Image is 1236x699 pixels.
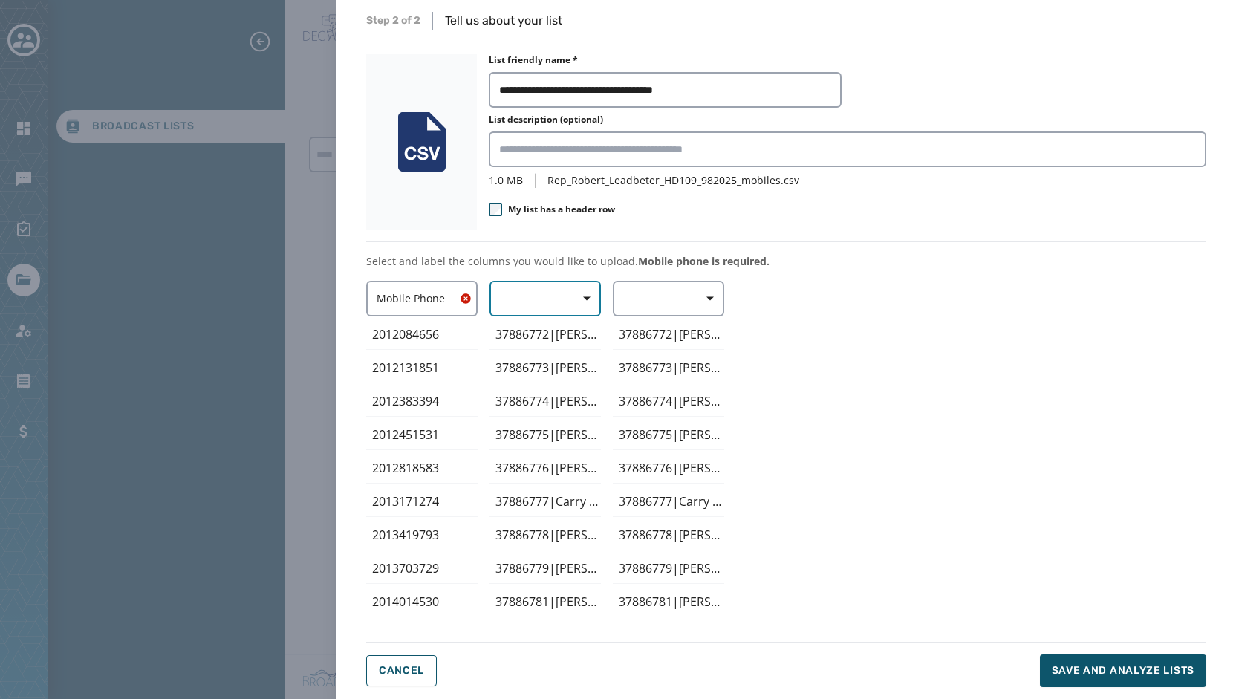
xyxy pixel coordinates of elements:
div: 2013171274 [366,487,478,517]
div: 37886775|John and Lacey Hill [489,420,601,450]
div: 37886776|Ms. Alicia Beatriz Solari [489,453,601,484]
span: Save and analyze lists [1052,663,1194,678]
input: My list has a header row [489,203,502,216]
div: 37886781|Downes and Glasier [613,587,724,617]
button: Save and analyze lists [1040,654,1206,687]
span: Mobile Phone [377,291,467,306]
button: Cancel [366,655,437,686]
div: 2012084656 [366,319,478,350]
div: 37886774|Randin Lee Smith [489,386,601,417]
span: Cancel [379,665,424,677]
div: 37886781|Downes and Glasier [489,587,601,617]
div: 2012383394 [366,386,478,417]
div: 2012451531 [366,420,478,450]
div: 37886779|Autumn Lee Stockholm [613,553,724,584]
div: 2014014530 [366,587,478,617]
div: 37886779|Autumn Lee Stockholm [489,553,601,584]
div: 2013703729 [366,553,478,584]
div: 37886782|Bhumi Jaisukh Patel [489,620,601,651]
div: 37886772|Jennifer and Nicholas Lane [613,319,724,350]
div: 2012131851 [366,353,478,383]
div: 37886782|Bhumi Jaisukh Patel [613,620,724,651]
span: My list has a header row [508,204,615,215]
div: 37886775|John and Lacey Hill [613,420,724,450]
label: List description (optional) [489,114,603,126]
div: 2014437296 [366,620,478,651]
div: 37886774|Randin Lee Smith [613,386,724,417]
button: Mobile Phone [366,281,478,316]
label: List friendly name * [489,54,578,66]
div: 37886772|Jennifer and Nicholas Lane [489,319,601,350]
span: 1.0 MB [489,173,523,188]
div: 37886773|Stanley Edward Kosakowski [489,353,601,383]
div: 37886777|Carry and Dugan [613,487,724,517]
p: Select and label the columns you would like to upload. [366,254,1206,269]
div: 37886778|Mr. Richard James Fedrigon [613,520,724,550]
span: Mobile phone is required. [638,254,770,268]
div: 37886778|Mr. Richard James Fedrigon [489,520,601,550]
p: Tell us about your list [445,12,562,30]
div: 2013419793 [366,520,478,550]
div: 37886776|Ms. Alicia Beatriz Solari [613,453,724,484]
span: Rep_Robert_Leadbeter_HD109_982025_mobiles.csv [547,173,799,188]
div: 2012818583 [366,453,478,484]
div: 37886777|Carry and Dugan [489,487,601,517]
div: 37886773|Stanley Edward Kosakowski [613,353,724,383]
span: Step 2 of 2 [366,13,420,28]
